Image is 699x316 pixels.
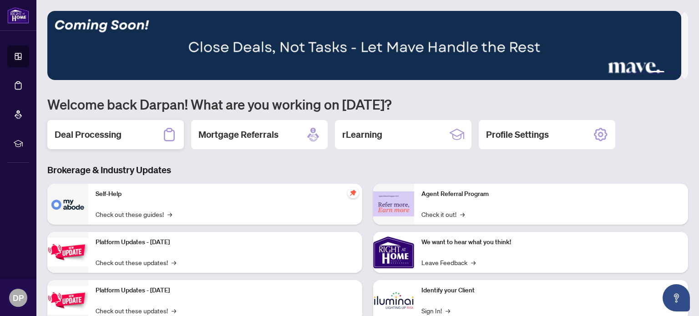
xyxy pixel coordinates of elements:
[460,209,465,219] span: →
[446,306,450,316] span: →
[47,184,88,225] img: Self-Help
[421,209,465,219] a: Check it out!→
[668,71,672,75] button: 5
[172,306,176,316] span: →
[96,286,355,296] p: Platform Updates - [DATE]
[47,11,681,80] img: Slide 3
[47,238,88,266] img: Platform Updates - July 21, 2025
[172,257,176,267] span: →
[13,291,24,304] span: DP
[421,257,476,267] a: Leave Feedback→
[96,306,176,316] a: Check out these updates!→
[167,209,172,219] span: →
[47,286,88,315] img: Platform Updates - July 8, 2025
[96,237,355,247] p: Platform Updates - [DATE]
[421,286,681,296] p: Identify your Client
[47,95,688,113] h1: Welcome back Darpan! What are you working on [DATE]?
[96,189,355,199] p: Self-Help
[421,189,681,199] p: Agent Referral Program
[55,128,122,141] h2: Deal Processing
[471,257,476,267] span: →
[663,284,690,311] button: Open asap
[675,71,679,75] button: 6
[198,128,279,141] h2: Mortgage Referrals
[635,71,639,75] button: 2
[643,71,646,75] button: 3
[7,7,29,24] img: logo
[373,191,414,216] img: Agent Referral Program
[421,306,450,316] a: Sign In!→
[96,209,172,219] a: Check out these guides!→
[421,237,681,247] p: We want to hear what you think!
[96,257,176,267] a: Check out these updates!→
[650,71,664,75] button: 4
[373,232,414,273] img: We want to hear what you think!
[486,128,549,141] h2: Profile Settings
[47,164,688,176] h3: Brokerage & Industry Updates
[342,128,382,141] h2: rLearning
[628,71,632,75] button: 1
[348,187,359,198] span: pushpin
